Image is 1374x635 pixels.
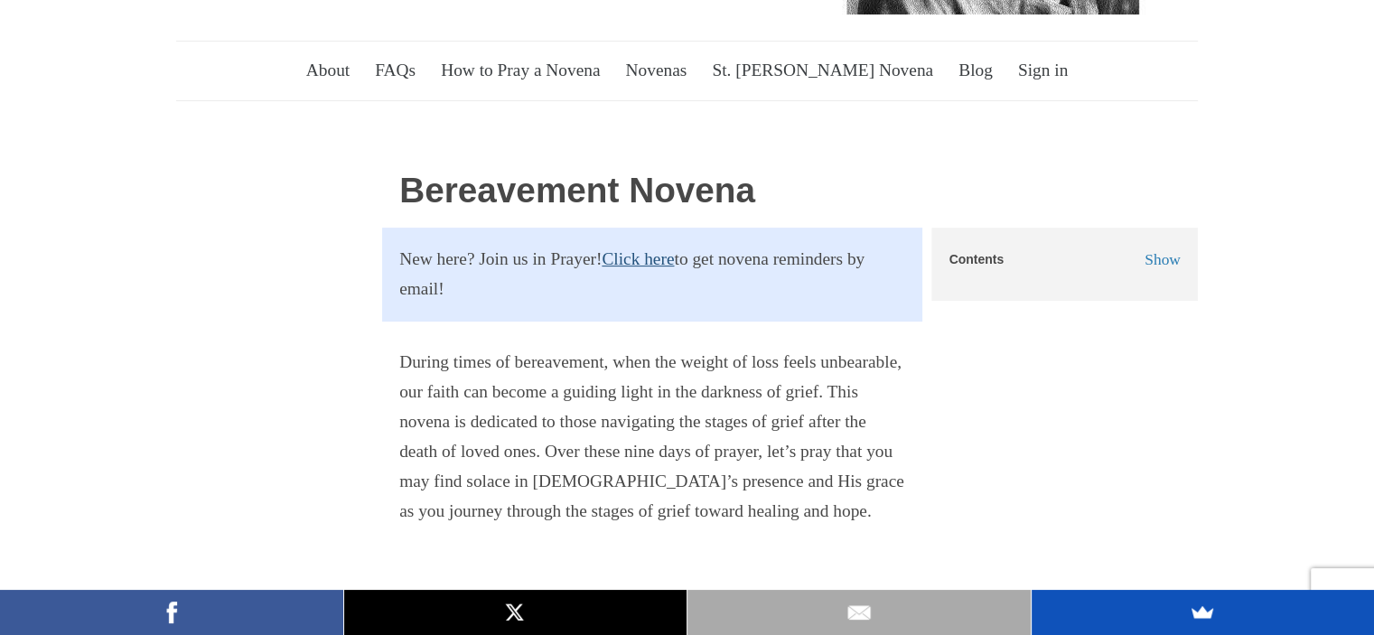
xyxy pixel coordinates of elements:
a: About [295,45,360,96]
a: Blog [948,45,1003,96]
img: X [501,599,528,626]
a: Novenas [615,45,697,96]
h5: Contents [949,253,1005,266]
img: SumoMe [1189,599,1216,626]
a: St. [PERSON_NAME] Novena [702,45,944,96]
a: FAQs [365,45,426,96]
a: How to Pray a Novena [431,45,612,96]
a: Click here [602,245,674,275]
img: Email [846,599,873,626]
p: During times of bereavement, when the weight of loss feels unbearable, our faith can become a gui... [399,348,905,526]
a: Email [687,590,1031,635]
a: Sign in [1007,45,1079,96]
span: Show [1145,250,1181,268]
a: X [344,590,687,635]
section: New here? Join us in Prayer! to get novena reminders by email! [382,228,923,322]
img: Facebook [158,599,185,626]
h1: Bereavement Novena [399,172,905,210]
